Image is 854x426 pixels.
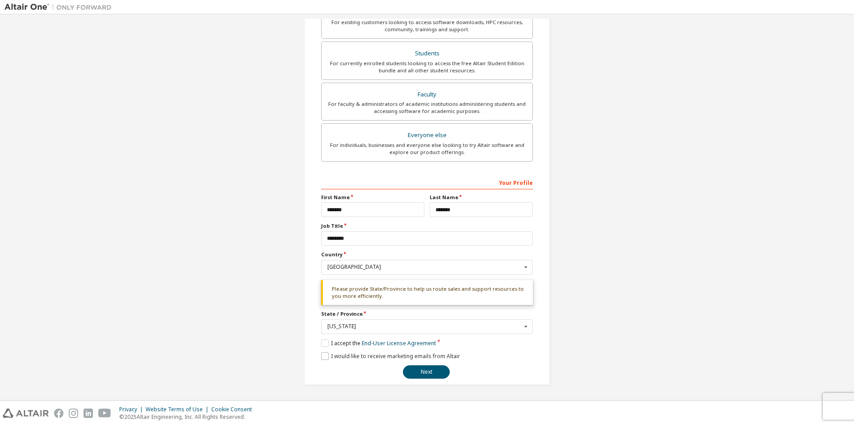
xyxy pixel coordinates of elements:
div: For faculty & administrators of academic institutions administering students and accessing softwa... [327,100,527,115]
div: For individuals, businesses and everyone else looking to try Altair software and explore our prod... [327,142,527,156]
label: I accept the [321,339,436,347]
div: Faculty [327,88,527,101]
img: youtube.svg [98,409,111,418]
div: Privacy [119,406,146,413]
a: End-User License Agreement [362,339,436,347]
img: altair_logo.svg [3,409,49,418]
label: Last Name [430,194,533,201]
div: For currently enrolled students looking to access the free Altair Student Edition bundle and all ... [327,60,527,74]
div: [US_STATE] [327,324,522,329]
img: instagram.svg [69,409,78,418]
img: linkedin.svg [84,409,93,418]
div: Please provide State/Province to help us route sales and support resources to you more efficiently. [321,280,533,305]
p: © 2025 Altair Engineering, Inc. All Rights Reserved. [119,413,257,421]
label: First Name [321,194,424,201]
label: I would like to receive marketing emails from Altair [321,352,460,360]
button: Next [403,365,450,379]
img: facebook.svg [54,409,63,418]
label: Country [321,251,533,258]
div: Website Terms of Use [146,406,211,413]
div: Cookie Consent [211,406,257,413]
div: Everyone else [327,129,527,142]
div: Students [327,47,527,60]
img: Altair One [4,3,116,12]
label: Job Title [321,222,533,230]
div: For existing customers looking to access software downloads, HPC resources, community, trainings ... [327,19,527,33]
div: [GEOGRAPHIC_DATA] [327,264,522,270]
div: Your Profile [321,175,533,189]
label: State / Province [321,310,533,317]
